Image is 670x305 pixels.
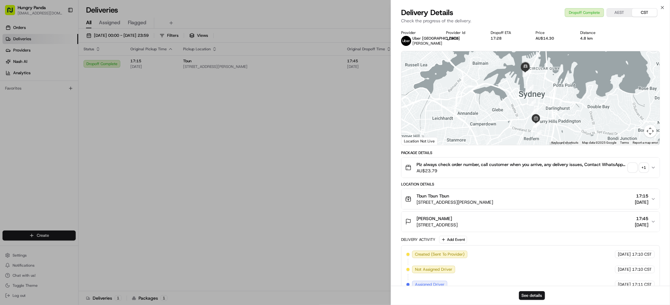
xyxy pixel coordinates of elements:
span: • [52,114,54,119]
button: Keyboard shortcuts [551,141,578,145]
span: [PERSON_NAME] [417,215,452,222]
span: Delivery Details [401,8,453,18]
button: AEST [607,8,632,17]
button: Add Event [439,236,467,243]
button: CST [632,8,657,17]
span: Created (Sent To Provider) [415,252,465,257]
div: Start new chat [28,60,103,66]
div: 4 [533,120,540,127]
span: API Documentation [59,141,101,147]
span: Pylon [63,156,76,161]
div: 1 [535,130,542,137]
span: 17:10 CST [632,267,652,272]
button: See all [97,80,114,88]
div: 4.8 km [580,36,615,41]
button: Map camera controls [644,125,656,137]
span: [DATE] [635,222,648,228]
span: [DATE] [618,282,631,287]
span: Uber [GEOGRAPHIC_DATA] [412,36,460,41]
div: 17:28 [491,36,526,41]
div: Delivery Activity [401,237,435,242]
button: See details [519,291,545,300]
span: 17:10 CST [632,252,652,257]
div: We're available if you need us! [28,66,86,71]
div: Provider [401,30,436,35]
div: 8 [522,70,529,77]
p: Check the progress of the delivery. [401,18,660,24]
div: 6 [529,99,536,106]
a: Powered byPylon [44,156,76,161]
div: Package Details [401,150,660,155]
div: Provider Id [446,30,481,35]
div: Dropoff ETA [491,30,526,35]
span: • [21,97,23,103]
img: 1727276513143-84d647e1-66c0-4f92-a045-3c9f9f5dfd92 [13,60,25,71]
div: 💻 [53,141,58,146]
span: [PERSON_NAME] [19,114,51,119]
button: +1 [628,163,648,172]
div: AU$14.30 [536,36,570,41]
img: uber-new-logo.jpeg [401,36,411,46]
span: [STREET_ADDRESS] [417,222,458,228]
a: Open this area in Google Maps (opens a new window) [403,137,424,145]
span: Assigned Driver [415,282,444,287]
a: 📗Knowledge Base [4,138,51,149]
span: 17:45 [635,215,648,222]
span: 8月7日 [56,114,68,119]
span: [DATE] [635,199,648,205]
img: 1736555255976-a54dd68f-1ca7-489b-9aae-adbdc363a1c4 [6,60,18,71]
span: Knowledge Base [13,141,48,147]
span: Not Assigned Driver [415,267,452,272]
button: [PERSON_NAME][STREET_ADDRESS]17:45[DATE] [401,212,660,232]
div: Location Not Live [401,137,438,145]
span: [DATE] [618,252,631,257]
button: Plz always check order number, call customer when you arrive, any delivery issues, Contact WhatsA... [401,158,660,178]
input: Clear [16,41,104,47]
span: 17:11 CST [632,282,652,287]
img: Nash [6,6,19,19]
span: [DATE] [618,267,631,272]
span: AU$23.79 [417,168,626,174]
img: Asif Zaman Khan [6,108,16,119]
img: 1736555255976-a54dd68f-1ca7-489b-9aae-adbdc363a1c4 [13,115,18,120]
span: Tbun Tbun Tbun [417,193,449,199]
span: [PERSON_NAME] [412,41,442,46]
span: Map data ©2025 Google [582,141,616,144]
button: 128C0 [446,36,459,41]
span: Plz always check order number, call customer when you arrive, any delivery issues, Contact WhatsA... [417,161,626,168]
a: Terms [620,141,629,144]
div: 📗 [6,141,11,146]
div: 5 [531,107,538,114]
img: Google [403,137,424,145]
div: 7 [527,85,534,91]
button: Start new chat [107,62,114,69]
span: 8月15日 [24,97,39,103]
div: Distance [580,30,615,35]
div: Price [536,30,570,35]
div: Location Details [401,182,660,187]
span: [STREET_ADDRESS][PERSON_NAME] [417,199,493,205]
a: Report a map error [633,141,658,144]
button: Tbun Tbun Tbun[STREET_ADDRESS][PERSON_NAME]17:15[DATE] [401,189,660,209]
a: 💻API Documentation [51,138,103,149]
span: 17:15 [635,193,648,199]
div: Past conversations [6,82,40,87]
p: Welcome 👋 [6,25,114,35]
div: + 1 [640,163,648,172]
